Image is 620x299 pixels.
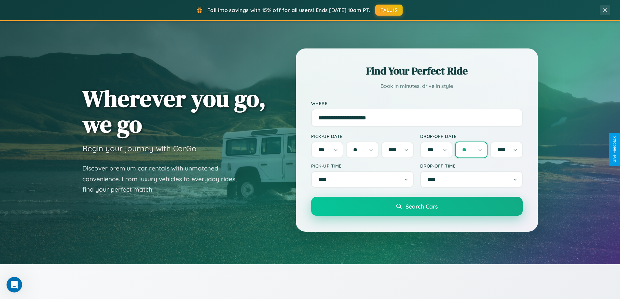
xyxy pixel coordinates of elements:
h3: Begin your journey with CarGo [82,143,197,153]
label: Drop-off Time [420,163,523,169]
span: Search Cars [406,203,438,210]
p: Discover premium car rentals with unmatched convenience. From luxury vehicles to everyday rides, ... [82,163,245,195]
span: Fall into savings with 15% off for all users! Ends [DATE] 10am PT. [207,7,370,13]
label: Pick-up Date [311,133,414,139]
button: Search Cars [311,197,523,216]
button: FALL15 [375,5,403,16]
label: Pick-up Time [311,163,414,169]
label: Where [311,101,523,106]
label: Drop-off Date [420,133,523,139]
h1: Wherever you go, we go [82,86,266,137]
div: Give Feedback [612,136,617,163]
p: Book in minutes, drive in style [311,81,523,91]
iframe: Intercom live chat [7,277,22,292]
h2: Find Your Perfect Ride [311,64,523,78]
